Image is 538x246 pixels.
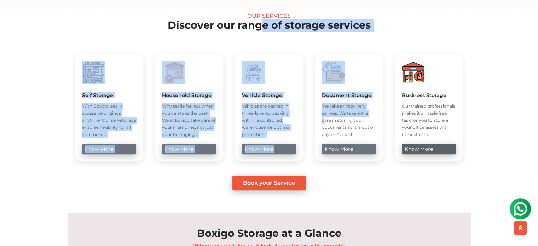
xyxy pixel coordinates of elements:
h2: Discover our range of storage services [22,19,516,32]
div: Our Services [22,12,516,19]
a: know more [82,144,136,154]
img: boxigo_packers_and_movers_huge_savings [322,61,345,84]
a: know more [242,144,296,154]
h2: Boxigo Storage at a Glance [68,227,471,240]
a: know more [402,144,456,154]
h5: Self Storage [82,92,136,98]
img: whatsapp-icon.svg [7,7,21,21]
a: know more [322,144,376,154]
img: boxigo_packers_and_movers_huge_savings [242,61,265,84]
a: know more [162,144,216,154]
p: With Boxigo, easily access belongings anytime. Our self-storage ensures flexibility for all your ... [82,103,136,138]
img: boxigo_packers_and_movers_huge_savings [82,61,105,84]
a: Book your Service [232,176,306,190]
h5: Vehicle Storage [242,92,296,98]
p: We take privacy very serious. We take extra care in storing your documents so it is out of anyone... [322,103,376,138]
p: Why settle for less when you can take the best. We at boxigo take care of your memories, not just... [162,103,216,138]
button: scroll up [514,221,527,235]
h5: Household Storage [162,92,216,98]
h5: Document Storage [322,92,376,98]
h5: Business Storage [402,92,456,98]
img: boxigo_packers_and_movers_huge_savings [402,61,424,84]
img: boxigo_packers_and_movers_huge_savings [162,61,185,84]
p: Vehicles are packed in three-layered packing within a controlled warehouse for optimal protection. [242,103,296,138]
p: Our trained professionals makes it a hassle free task for you to store all your office assets wit... [402,103,456,138]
